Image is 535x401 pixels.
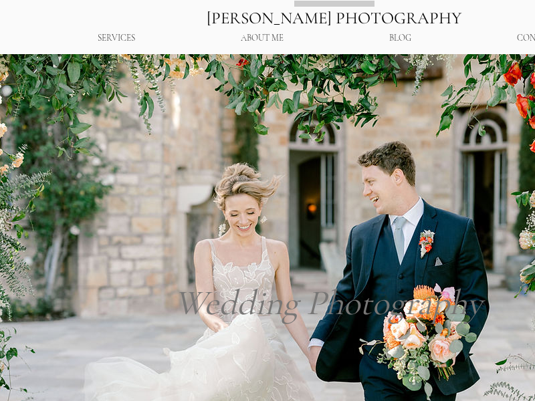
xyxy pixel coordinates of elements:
[383,27,418,50] p: BLOG
[91,27,142,50] p: SERVICES
[188,27,336,50] a: ABOUT ME
[174,281,482,324] span: Wedding Photography
[234,27,290,50] p: ABOUT ME
[207,8,461,28] a: [PERSON_NAME] PHOTOGRAPHY
[45,27,188,50] div: SERVICES
[336,27,464,50] a: BLOG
